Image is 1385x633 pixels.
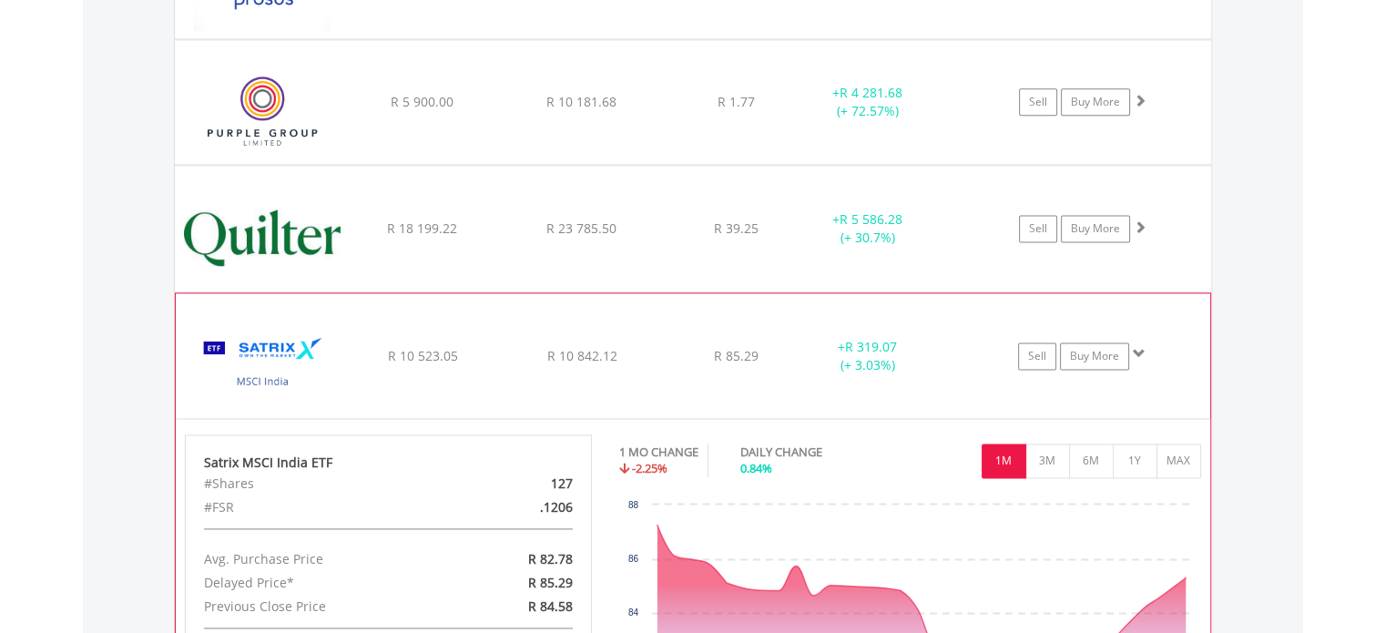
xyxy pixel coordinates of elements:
[528,550,573,567] span: R 82.78
[845,338,897,355] span: R 319.07
[740,444,886,461] div: DAILY CHANGE
[1025,444,1070,478] button: 3M
[718,93,755,110] span: R 1.77
[799,84,937,120] div: + (+ 72.57%)
[190,472,454,495] div: #Shares
[628,607,639,618] text: 84
[1061,88,1130,116] a: Buy More
[184,63,341,160] img: EQU.ZA.PPE.png
[840,84,902,101] span: R 4 281.68
[185,316,341,413] img: EQU.ZA.STXNDA.png
[714,220,759,237] span: R 39.25
[391,93,453,110] span: R 5 900.00
[387,347,457,364] span: R 10 523.05
[454,472,586,495] div: 127
[1060,342,1129,370] a: Buy More
[982,444,1026,478] button: 1M
[190,547,454,571] div: Avg. Purchase Price
[184,189,341,287] img: EQU.ZA.QLT.png
[204,454,574,472] div: Satrix MSCI India ETF
[628,500,639,510] text: 88
[1019,215,1057,242] a: Sell
[546,347,616,364] span: R 10 842.12
[528,597,573,615] span: R 84.58
[454,495,586,519] div: .1206
[190,495,454,519] div: #FSR
[1069,444,1114,478] button: 6M
[387,220,457,237] span: R 18 199.22
[1018,342,1056,370] a: Sell
[799,210,937,247] div: + (+ 30.7%)
[1113,444,1157,478] button: 1Y
[1156,444,1201,478] button: MAX
[740,460,772,476] span: 0.84%
[799,338,935,374] div: + (+ 3.03%)
[714,347,759,364] span: R 85.29
[619,444,698,461] div: 1 MO CHANGE
[190,571,454,595] div: Delayed Price*
[546,93,616,110] span: R 10 181.68
[546,220,616,237] span: R 23 785.50
[1061,215,1130,242] a: Buy More
[628,554,639,564] text: 86
[1019,88,1057,116] a: Sell
[528,574,573,591] span: R 85.29
[840,210,902,228] span: R 5 586.28
[190,595,454,618] div: Previous Close Price
[632,460,667,476] span: -2.25%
